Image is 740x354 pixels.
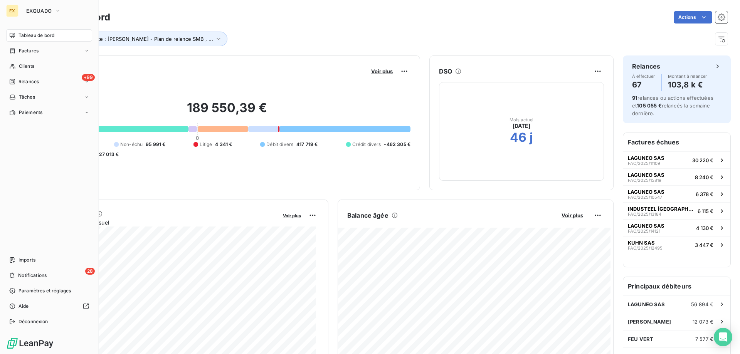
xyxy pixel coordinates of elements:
span: Chiffre d'affaires mensuel [44,218,277,226]
h2: 46 [510,130,526,145]
span: 6 378 € [696,191,713,197]
button: LAGUNEO SASFAC/2025/1110930 220 € [623,151,730,168]
span: 3 447 € [695,242,713,248]
span: LAGUNEO SAS [628,155,664,161]
button: Voir plus [369,68,395,75]
span: Voir plus [562,212,583,218]
a: Aide [6,300,92,312]
span: LAGUNEO SAS [628,223,664,229]
span: Factures [19,47,39,54]
span: 0 [196,135,199,141]
span: Plan de relance : [PERSON_NAME] - Plan de relance SMB , ... [66,36,213,42]
span: 6 115 € [698,208,713,214]
button: INDUSTEEL [GEOGRAPHIC_DATA]FAC/2025/131846 115 € [623,202,730,219]
span: LAGUNEO SAS [628,301,665,307]
button: LAGUNEO SASFAC/2025/158198 240 € [623,168,730,185]
button: LAGUNEO SASFAC/2025/141214 130 € [623,219,730,236]
span: Mois actuel [510,117,534,122]
span: Clients [19,63,34,70]
span: 7 577 € [695,336,713,342]
span: Tableau de bord [18,32,54,39]
span: Imports [18,257,35,263]
span: FAC/2025/11109 [628,161,660,166]
span: FAC/2025/13184 [628,212,661,216]
span: 4 341 € [215,141,232,148]
span: relances ou actions effectuées et relancés la semaine dernière. [632,95,713,116]
span: Voir plus [371,68,393,74]
span: 105 055 € [637,102,661,109]
span: Crédit divers [352,141,381,148]
h2: 189 550,39 € [44,100,410,123]
span: 30 220 € [692,157,713,163]
h6: DSO [439,67,452,76]
span: FEU VERT [628,336,653,342]
h6: Principaux débiteurs [623,277,730,295]
span: Montant à relancer [668,74,707,79]
span: 8 240 € [695,174,713,180]
span: 91 [632,95,637,101]
button: Plan de relance : [PERSON_NAME] - Plan de relance SMB , ... [55,32,227,46]
h6: Factures échues [623,133,730,151]
span: 28 [85,268,95,275]
img: Logo LeanPay [6,337,54,349]
button: Actions [674,11,712,23]
span: -462 305 € [384,141,410,148]
span: Non-échu [120,141,143,148]
span: Paramètres et réglages [18,287,71,294]
h6: Relances [632,62,660,71]
span: FAC/2025/15819 [628,178,661,183]
button: Voir plus [559,212,585,219]
span: Notifications [18,272,47,279]
span: Relances [18,78,39,85]
div: Open Intercom Messenger [714,328,732,346]
button: Voir plus [281,212,303,219]
span: FAC/2025/14121 [628,229,660,233]
span: Tâches [19,94,35,101]
span: Paiements [19,109,42,116]
span: 12 073 € [693,319,713,325]
span: 56 894 € [691,301,713,307]
span: LAGUNEO SAS [628,189,664,195]
span: 4 130 € [696,225,713,231]
span: EXQUADO [26,8,52,14]
h6: Balance âgée [347,211,388,220]
span: [DATE] [513,122,531,130]
h4: 67 [632,79,655,91]
span: +99 [82,74,95,81]
span: Litige [200,141,212,148]
span: LAGUNEO SAS [628,172,664,178]
span: INDUSTEEL [GEOGRAPHIC_DATA] [628,206,695,212]
span: FAC/2025/12495 [628,246,663,250]
span: Voir plus [283,213,301,218]
span: KUHN SAS [628,240,655,246]
button: KUHN SASFAC/2025/124953 447 € [623,236,730,253]
div: EX [6,5,18,17]
span: Aide [18,303,29,310]
span: -27 013 € [97,151,119,158]
span: FAC/2025/10547 [628,195,662,200]
h4: 103,8 k € [668,79,707,91]
span: Déconnexion [18,318,48,325]
span: 417 719 € [296,141,318,148]
h2: j [530,130,533,145]
button: LAGUNEO SASFAC/2025/105476 378 € [623,185,730,202]
span: [PERSON_NAME] [628,319,671,325]
span: Débit divers [266,141,293,148]
span: À effectuer [632,74,655,79]
span: 95 991 € [146,141,165,148]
